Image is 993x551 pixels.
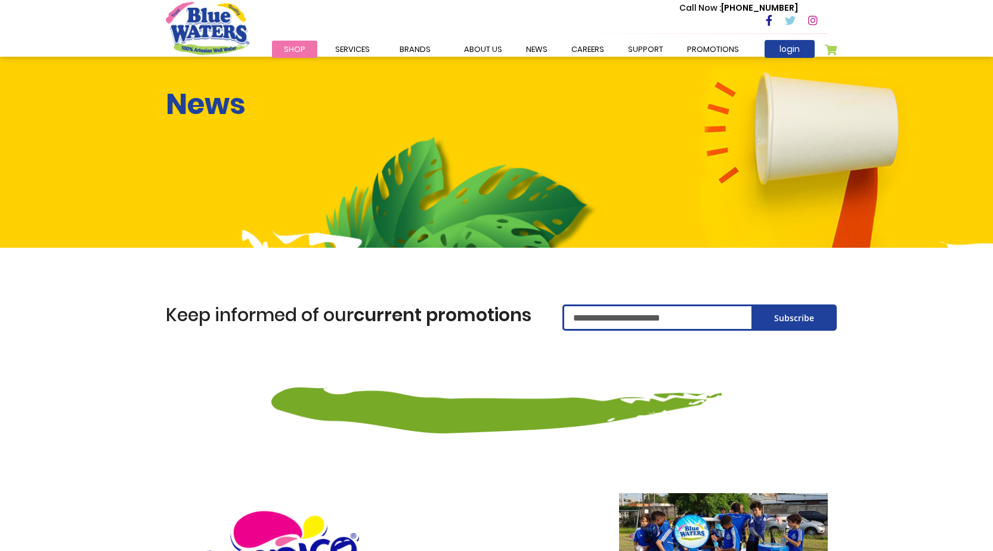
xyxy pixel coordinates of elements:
[679,2,721,14] span: Call Now :
[675,41,751,58] a: Promotions
[765,40,815,58] a: login
[284,44,305,55] span: Shop
[400,44,431,55] span: Brands
[323,41,382,58] a: Services
[166,304,545,326] h1: Keep informed of our
[388,41,443,58] a: Brands
[452,41,514,58] a: about us
[166,2,249,54] a: store logo
[616,41,675,58] a: support
[271,350,722,433] img: decor
[335,44,370,55] span: Services
[679,2,798,14] p: [PHONE_NUMBER]
[272,41,317,58] a: Shop
[354,302,531,328] span: current promotions
[559,41,616,58] a: careers
[514,41,559,58] a: News
[751,304,837,331] button: Subscribe
[166,87,246,122] h1: News
[774,312,814,324] span: Subscribe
